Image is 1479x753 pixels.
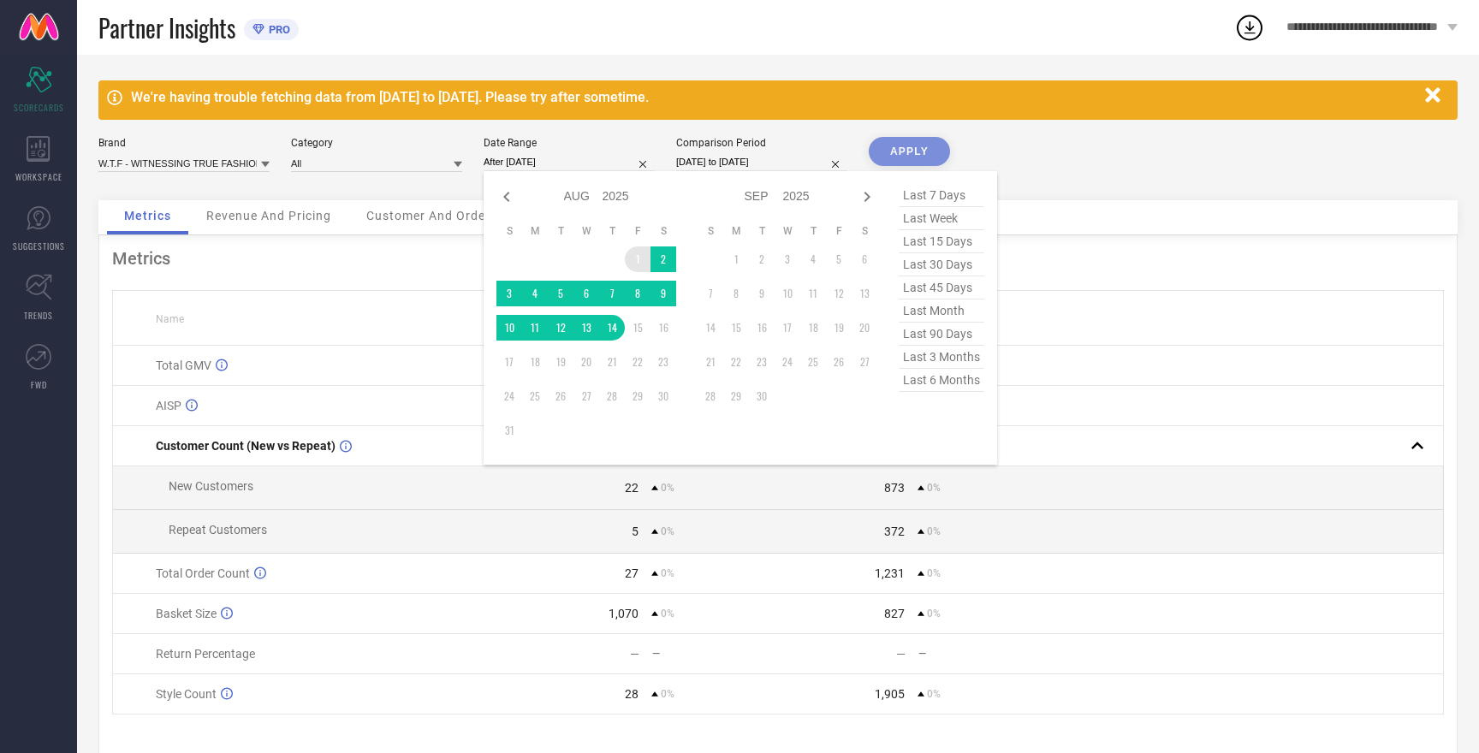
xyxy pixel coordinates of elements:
td: Fri Sep 19 2025 [826,315,852,341]
span: last 7 days [899,184,984,207]
td: Sun Aug 10 2025 [496,315,522,341]
td: Tue Aug 12 2025 [548,315,573,341]
span: 0% [661,482,674,494]
span: 0% [927,482,941,494]
span: Revenue And Pricing [206,209,331,222]
td: Fri Aug 15 2025 [625,315,650,341]
td: Tue Aug 05 2025 [548,281,573,306]
td: Mon Sep 08 2025 [723,281,749,306]
input: Select comparison period [676,153,847,171]
td: Wed Aug 20 2025 [573,349,599,375]
td: Thu Sep 04 2025 [800,246,826,272]
td: Sat Aug 23 2025 [650,349,676,375]
td: Tue Sep 16 2025 [749,315,775,341]
div: Metrics [112,248,1444,269]
td: Sat Aug 30 2025 [650,383,676,409]
th: Saturday [852,224,877,238]
td: Thu Sep 18 2025 [800,315,826,341]
span: last week [899,207,984,230]
td: Mon Sep 29 2025 [723,383,749,409]
td: Sun Aug 31 2025 [496,418,522,443]
div: 827 [884,607,905,620]
th: Tuesday [548,224,573,238]
div: Comparison Period [676,137,847,149]
span: last 3 months [899,346,984,369]
td: Thu Sep 25 2025 [800,349,826,375]
span: 0% [927,567,941,579]
td: Mon Aug 25 2025 [522,383,548,409]
div: 27 [625,566,639,580]
span: 0% [661,608,674,620]
th: Sunday [698,224,723,238]
div: 1,905 [875,687,905,701]
div: 1,231 [875,566,905,580]
th: Friday [625,224,650,238]
td: Sun Aug 24 2025 [496,383,522,409]
span: SCORECARDS [14,101,64,114]
th: Wednesday [573,224,599,238]
th: Thursday [800,224,826,238]
span: 0% [927,525,941,537]
div: 22 [625,481,639,495]
td: Fri Sep 26 2025 [826,349,852,375]
span: Customer Count (New vs Repeat) [156,439,336,453]
span: New Customers [169,479,253,493]
div: — [918,648,1043,660]
td: Sun Sep 07 2025 [698,281,723,306]
td: Wed Sep 10 2025 [775,281,800,306]
div: Next month [857,187,877,207]
td: Wed Aug 13 2025 [573,315,599,341]
td: Sat Sep 27 2025 [852,349,877,375]
td: Mon Aug 11 2025 [522,315,548,341]
span: SUGGESTIONS [13,240,65,252]
div: Brand [98,137,270,149]
span: Name [156,313,184,325]
span: Metrics [124,209,171,222]
span: AISP [156,399,181,412]
span: FWD [31,378,47,391]
th: Monday [723,224,749,238]
div: 372 [884,525,905,538]
span: last 45 days [899,276,984,299]
td: Thu Aug 21 2025 [599,349,625,375]
th: Saturday [650,224,676,238]
td: Fri Sep 05 2025 [826,246,852,272]
div: — [896,647,906,661]
span: PRO [264,23,290,36]
td: Wed Aug 27 2025 [573,383,599,409]
td: Thu Aug 07 2025 [599,281,625,306]
div: Date Range [484,137,655,149]
span: last 15 days [899,230,984,253]
span: 0% [927,608,941,620]
span: 0% [927,688,941,700]
td: Tue Sep 09 2025 [749,281,775,306]
td: Mon Sep 22 2025 [723,349,749,375]
td: Mon Sep 01 2025 [723,246,749,272]
td: Thu Aug 14 2025 [599,315,625,341]
span: Total Order Count [156,566,250,580]
span: Return Percentage [156,647,255,661]
td: Wed Sep 03 2025 [775,246,800,272]
th: Thursday [599,224,625,238]
td: Mon Sep 15 2025 [723,315,749,341]
span: Partner Insights [98,10,235,45]
th: Sunday [496,224,522,238]
th: Friday [826,224,852,238]
span: Customer And Orders [366,209,497,222]
span: Style Count [156,687,217,701]
span: 0% [661,688,674,700]
span: 0% [661,567,674,579]
td: Fri Aug 08 2025 [625,281,650,306]
div: 28 [625,687,639,701]
td: Sat Aug 16 2025 [650,315,676,341]
div: We're having trouble fetching data from [DATE] to [DATE]. Please try after sometime. [131,89,1417,105]
span: last 30 days [899,253,984,276]
td: Thu Sep 11 2025 [800,281,826,306]
td: Wed Sep 24 2025 [775,349,800,375]
td: Mon Aug 04 2025 [522,281,548,306]
td: Sun Aug 17 2025 [496,349,522,375]
td: Sat Sep 20 2025 [852,315,877,341]
span: last 6 months [899,369,984,392]
span: last month [899,299,984,323]
div: 5 [632,525,639,538]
